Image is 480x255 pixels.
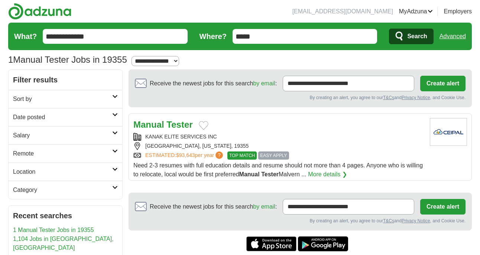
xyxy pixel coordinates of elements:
h2: Category [13,186,112,194]
a: by email [253,80,275,86]
span: EASY APPLY [258,151,289,160]
button: Create alert [420,199,466,215]
a: Sort by [9,90,122,108]
a: ESTIMATED:$93,643per year? [145,151,224,160]
span: Search [407,29,427,44]
a: Employers [444,7,472,16]
strong: Tester [166,120,192,130]
span: Receive the newest jobs for this search : [150,79,277,88]
strong: Manual [133,120,164,130]
span: ? [215,151,223,159]
a: Category [9,181,122,199]
a: Remote [9,144,122,163]
a: Date posted [9,108,122,126]
button: Add to favorite jobs [199,121,208,130]
div: By creating an alert, you agree to our and , and Cookie Use. [135,94,466,101]
a: T&Cs [383,95,394,100]
a: More details ❯ [308,170,347,179]
h2: Sort by [13,95,112,104]
a: T&Cs [383,218,394,223]
a: Manual Tester [133,120,193,130]
span: $93,643 [176,152,195,158]
h1: Manual Tester Jobs in 19355 [8,55,127,65]
strong: Tester [261,171,279,177]
a: Salary [9,126,122,144]
div: KANAK ELITE SERVICES INC [133,133,424,141]
h2: Remote [13,149,112,158]
button: Search [389,29,433,44]
a: Privacy Notice [402,218,430,223]
a: Get the iPhone app [246,236,296,251]
a: Advanced [440,29,466,44]
h2: Salary [13,131,112,140]
div: By creating an alert, you agree to our and , and Cookie Use. [135,218,466,224]
button: Create alert [420,76,466,91]
span: Receive the newest jobs for this search : [150,202,277,211]
span: Need 2-3 resumes with full education details and resume should not more than 4 pages. Anyone who ... [133,162,423,177]
h2: Date posted [13,113,112,122]
a: Privacy Notice [402,95,430,100]
div: [GEOGRAPHIC_DATA], [US_STATE], 19355 [133,142,424,150]
li: [EMAIL_ADDRESS][DOMAIN_NAME] [292,7,393,16]
h2: Location [13,167,112,176]
img: Company logo [430,118,467,146]
a: 1,104 Jobs in [GEOGRAPHIC_DATA], [GEOGRAPHIC_DATA] [13,236,114,251]
label: Where? [200,31,227,42]
a: Get the Android app [298,236,348,251]
h2: Filter results [9,70,122,90]
a: Location [9,163,122,181]
img: Adzuna logo [8,3,71,20]
a: MyAdzuna [399,7,433,16]
a: by email [253,203,275,210]
label: What? [14,31,37,42]
span: 1 [8,53,13,66]
h2: Recent searches [13,210,118,221]
a: 1 Manual Tester Jobs in 19355 [13,227,94,233]
span: TOP MATCH [227,151,257,160]
strong: Manual [239,171,260,177]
